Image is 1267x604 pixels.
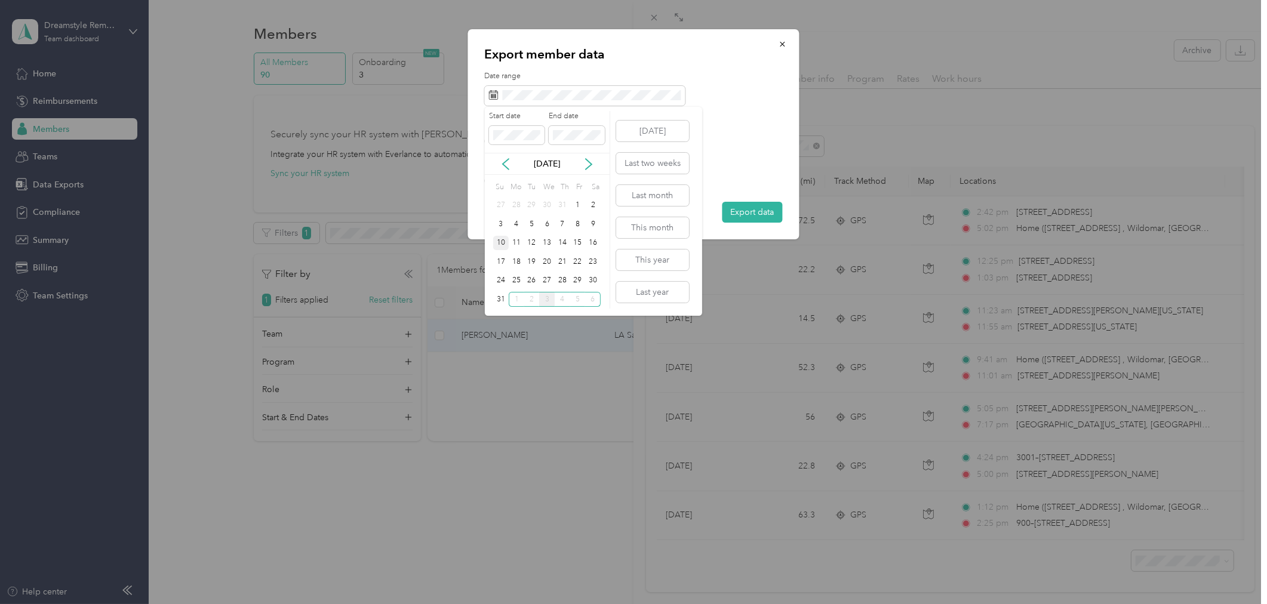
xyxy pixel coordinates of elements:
[509,236,524,251] div: 11
[570,217,586,232] div: 8
[616,153,689,174] button: Last two weeks
[1200,537,1267,604] iframe: Everlance-gr Chat Button Frame
[509,254,524,269] div: 18
[493,254,509,269] div: 17
[539,217,555,232] div: 6
[493,292,509,307] div: 31
[493,273,509,288] div: 24
[539,292,555,307] div: 3
[509,217,524,232] div: 4
[589,179,601,196] div: Sa
[555,254,570,269] div: 21
[555,292,570,307] div: 4
[485,71,783,82] label: Date range
[555,217,570,232] div: 7
[539,254,555,269] div: 20
[509,198,524,213] div: 28
[616,121,689,141] button: [DATE]
[585,217,601,232] div: 9
[539,273,555,288] div: 27
[555,236,570,251] div: 14
[616,217,689,238] button: This month
[509,179,522,196] div: Mo
[555,198,570,213] div: 31
[541,179,555,196] div: We
[616,282,689,303] button: Last year
[722,202,783,223] button: Export data
[493,198,509,213] div: 27
[524,254,540,269] div: 19
[574,179,585,196] div: Fr
[585,236,601,251] div: 16
[524,273,540,288] div: 26
[485,46,783,63] p: Export member data
[539,198,555,213] div: 30
[524,198,540,213] div: 29
[522,158,572,170] p: [DATE]
[509,273,524,288] div: 25
[493,217,509,232] div: 3
[524,292,540,307] div: 2
[539,236,555,251] div: 13
[509,292,524,307] div: 1
[585,198,601,213] div: 2
[570,254,586,269] div: 22
[493,236,509,251] div: 10
[525,179,537,196] div: Tu
[559,179,570,196] div: Th
[570,198,586,213] div: 1
[570,273,586,288] div: 29
[616,185,689,206] button: Last month
[585,273,601,288] div: 30
[616,249,689,270] button: This year
[524,236,540,251] div: 12
[555,273,570,288] div: 28
[489,111,545,122] label: Start date
[585,254,601,269] div: 23
[524,217,540,232] div: 5
[549,111,605,122] label: End date
[570,292,586,307] div: 5
[585,292,601,307] div: 6
[493,179,505,196] div: Su
[570,236,586,251] div: 15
